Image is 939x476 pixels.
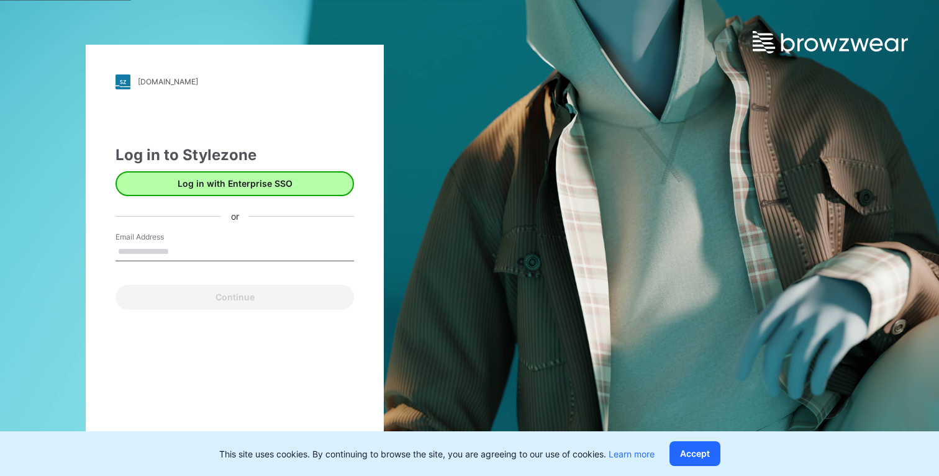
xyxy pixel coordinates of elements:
[116,74,354,89] a: [DOMAIN_NAME]
[138,77,198,86] div: [DOMAIN_NAME]
[116,144,354,166] div: Log in to Stylezone
[219,447,655,460] p: This site uses cookies. By continuing to browse the site, you are agreeing to our use of cookies.
[669,441,720,466] button: Accept
[609,449,655,459] a: Learn more
[116,231,202,243] label: Email Address
[221,210,249,223] div: or
[753,31,908,53] img: browzwear-logo.e42bd6dac1945053ebaf764b6aa21510.svg
[116,74,130,89] img: stylezone-logo.562084cfcfab977791bfbf7441f1a819.svg
[116,171,354,196] button: Log in with Enterprise SSO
